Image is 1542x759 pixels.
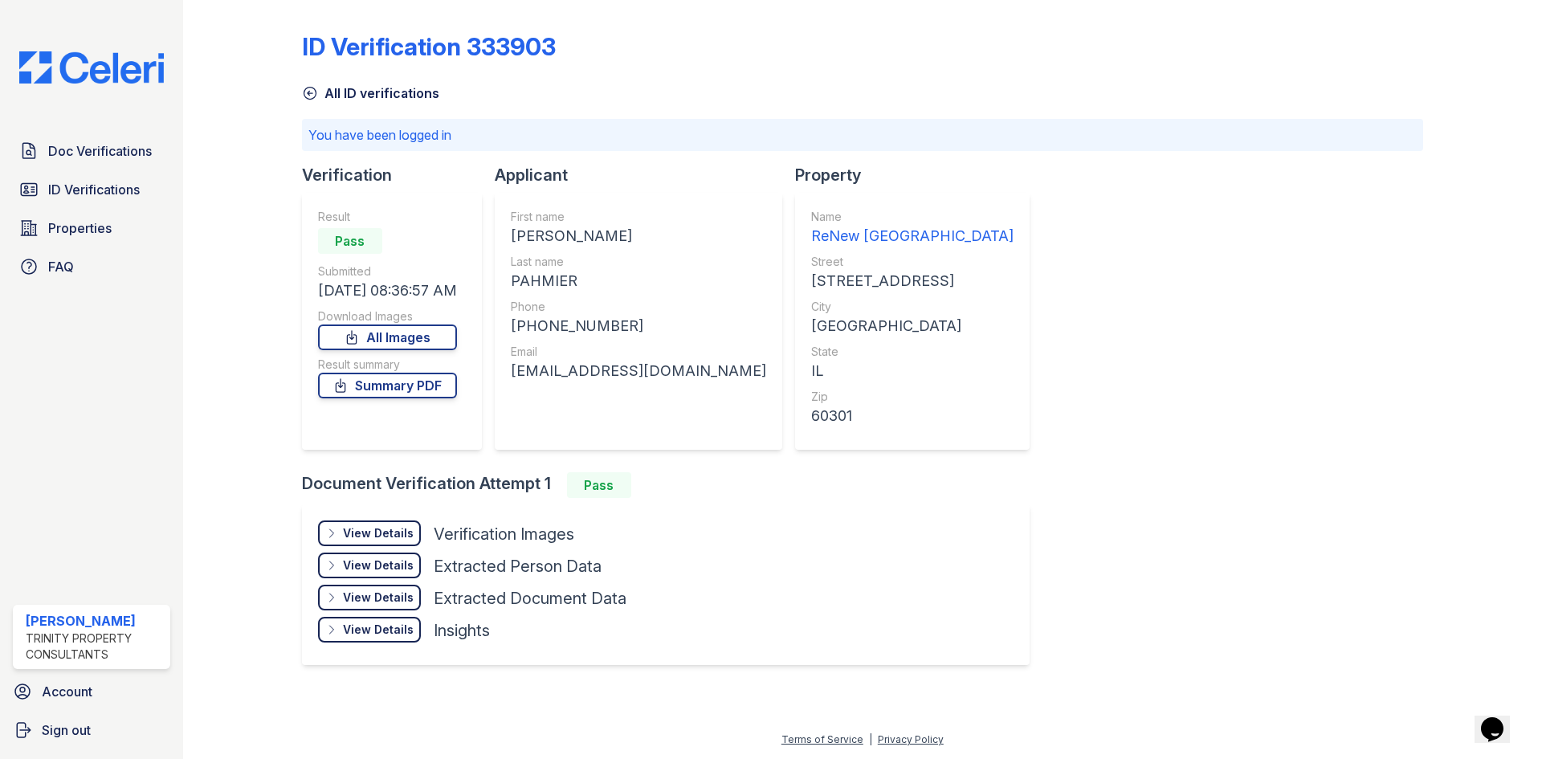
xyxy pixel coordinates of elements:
iframe: chat widget [1475,695,1526,743]
div: View Details [343,622,414,638]
div: Submitted [318,263,457,280]
a: All ID verifications [302,84,439,103]
div: [PERSON_NAME] [511,225,766,247]
div: State [811,344,1014,360]
a: ID Verifications [13,173,170,206]
div: [DATE] 08:36:57 AM [318,280,457,302]
div: Insights [434,619,490,642]
div: [GEOGRAPHIC_DATA] [811,315,1014,337]
div: IL [811,360,1014,382]
div: Pass [567,472,631,498]
div: Download Images [318,308,457,324]
div: Verification Images [434,523,574,545]
span: Sign out [42,720,91,740]
div: Document Verification Attempt 1 [302,472,1042,498]
a: Name ReNew [GEOGRAPHIC_DATA] [811,209,1014,247]
span: Doc Verifications [48,141,152,161]
div: Zip [811,389,1014,405]
div: Last name [511,254,766,270]
div: [PHONE_NUMBER] [511,315,766,337]
div: Result summary [318,357,457,373]
span: Account [42,682,92,701]
div: [EMAIL_ADDRESS][DOMAIN_NAME] [511,360,766,382]
div: PAHMIER [511,270,766,292]
a: Properties [13,212,170,244]
p: You have been logged in [308,125,1417,145]
a: Summary PDF [318,373,457,398]
div: ReNew [GEOGRAPHIC_DATA] [811,225,1014,247]
div: Verification [302,164,495,186]
a: Doc Verifications [13,135,170,167]
div: Applicant [495,164,795,186]
div: Name [811,209,1014,225]
div: Extracted Document Data [434,587,626,610]
div: First name [511,209,766,225]
a: FAQ [13,251,170,283]
a: All Images [318,324,457,350]
div: View Details [343,557,414,573]
img: CE_Logo_Blue-a8612792a0a2168367f1c8372b55b34899dd931a85d93a1a3d3e32e68fde9ad4.png [6,51,177,84]
div: ID Verification 333903 [302,32,556,61]
div: 60301 [811,405,1014,427]
div: Property [795,164,1042,186]
div: [PERSON_NAME] [26,611,164,630]
div: | [869,733,872,745]
div: Pass [318,228,382,254]
a: Account [6,675,177,708]
span: FAQ [48,257,74,276]
div: Trinity Property Consultants [26,630,164,663]
div: [STREET_ADDRESS] [811,270,1014,292]
div: Email [511,344,766,360]
a: Privacy Policy [878,733,944,745]
span: Properties [48,218,112,238]
div: Phone [511,299,766,315]
a: Sign out [6,714,177,746]
div: Street [811,254,1014,270]
div: View Details [343,590,414,606]
a: Terms of Service [781,733,863,745]
div: City [811,299,1014,315]
span: ID Verifications [48,180,140,199]
div: Extracted Person Data [434,555,602,577]
div: View Details [343,525,414,541]
div: Result [318,209,457,225]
